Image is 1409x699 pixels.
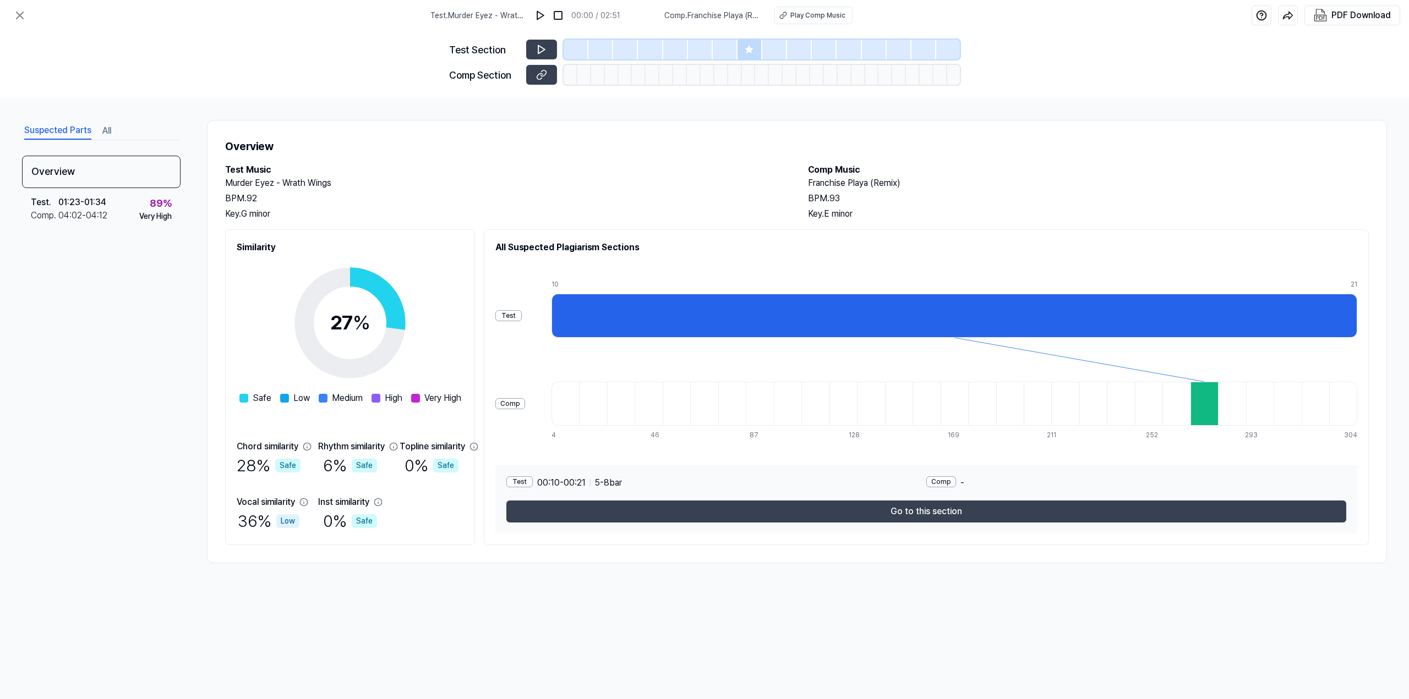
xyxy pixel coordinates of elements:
[225,192,786,205] div: BPM. 92
[225,138,1369,155] h1: Overview
[1047,430,1074,440] div: 211
[449,68,520,82] div: Comp Section
[225,177,786,190] h2: Murder Eyez - Wrath Wings
[1344,430,1357,440] div: 304
[225,207,786,221] div: Key. G minor
[237,440,298,453] div: Chord similarity
[430,10,527,21] span: Test . Murder Eyez - Wrath Wings
[424,392,461,405] span: Very High
[237,241,463,254] h2: Similarity
[318,496,369,509] div: Inst similarity
[353,311,370,334] span: %
[1331,8,1391,23] div: PDF Download
[808,177,1369,190] h2: Franchise Playa (Remix)
[150,196,172,211] div: 89 %
[400,440,465,453] div: Topline similarity
[849,430,876,440] div: 128
[571,10,620,21] div: 00:00 / 02:51
[433,459,458,472] div: Safe
[323,509,377,533] div: 0 %
[506,500,1346,522] button: Go to this section
[926,476,1346,489] div: -
[276,514,299,528] div: Low
[535,10,546,21] img: play
[225,163,786,177] h2: Test Music
[237,453,301,478] div: 28 %
[551,279,1351,289] div: 10
[58,209,107,222] div: 04:02 - 04:12
[275,459,301,472] div: Safe
[808,163,1369,177] h2: Comp Music
[139,211,172,222] div: Very High
[790,10,845,20] div: Play Comp Music
[808,192,1369,205] div: BPM. 93
[237,496,295,509] div: Vocal similarity
[595,476,622,489] span: 5 - 8 bar
[495,398,525,409] div: Comp
[1314,9,1327,22] img: PDF Download
[31,196,58,209] div: Test .
[385,392,402,405] span: High
[323,453,377,478] div: 6 %
[352,514,377,528] div: Safe
[238,509,299,533] div: 36 %
[330,308,370,338] div: 27
[253,392,271,405] span: Safe
[1282,10,1293,21] img: share
[537,476,586,489] span: 00:10 - 00:21
[1146,430,1173,440] div: 252
[664,10,761,21] span: Comp . Franchise Playa (Remix)
[22,156,181,188] div: Overview
[1256,10,1267,21] img: help
[1245,430,1273,440] div: 293
[332,392,363,405] span: Medium
[948,430,975,440] div: 169
[553,10,564,21] img: stop
[1312,6,1393,25] button: PDF Download
[31,209,58,222] div: Comp .
[58,196,106,209] div: 01:23 - 01:34
[1351,279,1357,289] div: 21
[506,476,533,487] div: Test
[774,7,853,24] button: Play Comp Music
[24,122,91,140] button: Suspected Parts
[551,430,579,440] div: 4
[495,241,1357,254] h2: All Suspected Plagiarism Sections
[318,440,385,453] div: Rhythm similarity
[352,459,377,472] div: Safe
[449,42,520,57] div: Test Section
[750,430,777,440] div: 87
[405,453,458,478] div: 0 %
[926,476,956,487] div: Comp
[293,392,310,405] span: Low
[495,310,522,321] div: Test
[102,122,111,140] button: All
[651,430,678,440] div: 46
[808,207,1369,221] div: Key. E minor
